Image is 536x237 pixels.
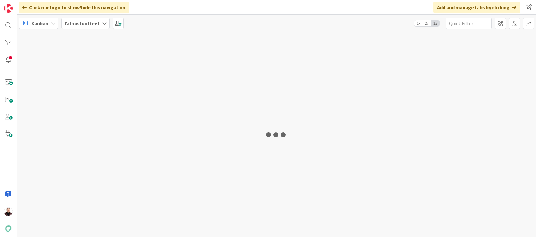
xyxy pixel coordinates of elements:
span: 2x [423,20,431,26]
img: AA [4,207,13,216]
div: Click our logo to show/hide this navigation [19,2,129,13]
div: Add and manage tabs by clicking [433,2,520,13]
span: Kanban [31,20,48,27]
span: 1x [414,20,423,26]
span: 3x [431,20,439,26]
input: Quick Filter... [446,18,492,29]
img: avatar [4,224,13,233]
b: Taloustuotteet [64,20,100,26]
img: Visit kanbanzone.com [4,4,13,13]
